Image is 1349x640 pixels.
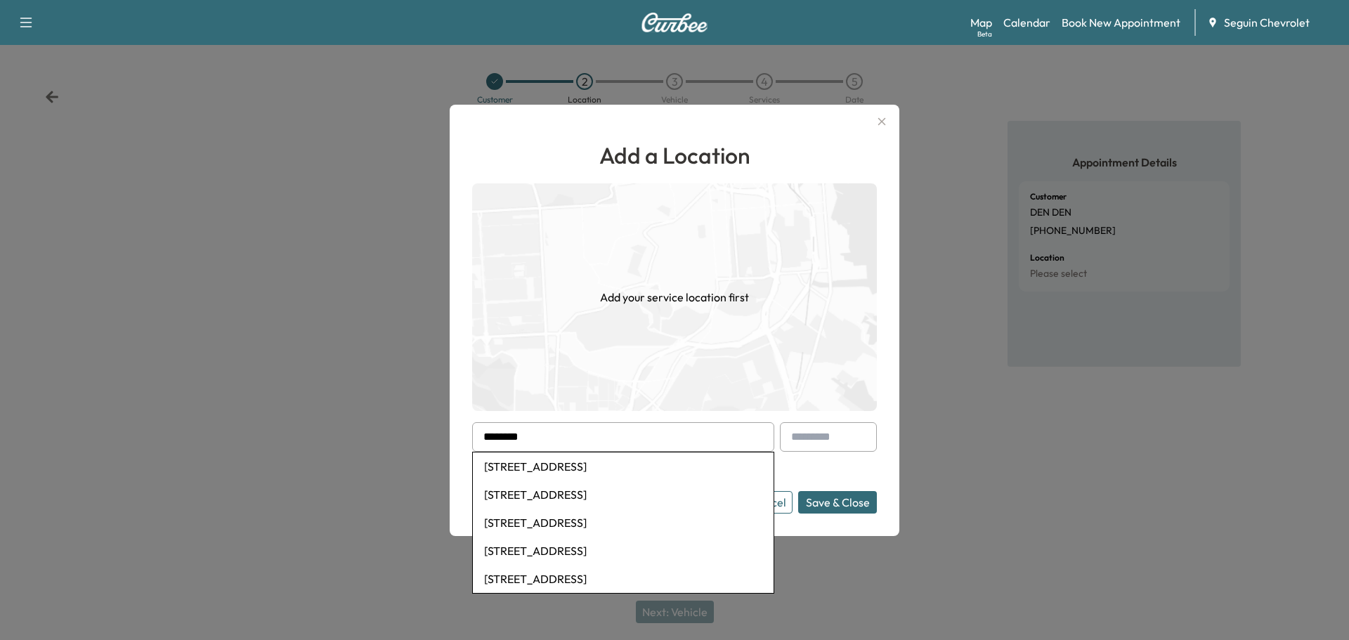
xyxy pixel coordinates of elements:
div: Beta [977,29,992,39]
img: Curbee Logo [641,13,708,32]
li: [STREET_ADDRESS] [473,537,774,565]
li: [STREET_ADDRESS] [473,565,774,593]
a: MapBeta [970,14,992,31]
h1: Add your service location first [600,289,749,306]
a: Book New Appointment [1062,14,1180,31]
a: Calendar [1003,14,1050,31]
button: Save & Close [798,491,877,514]
img: empty-map-CL6vilOE.png [472,183,877,411]
h1: Add a Location [472,138,877,172]
span: Seguin Chevrolet [1224,14,1310,31]
li: [STREET_ADDRESS] [473,452,774,481]
li: [STREET_ADDRESS] [473,509,774,537]
li: [STREET_ADDRESS] [473,481,774,509]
